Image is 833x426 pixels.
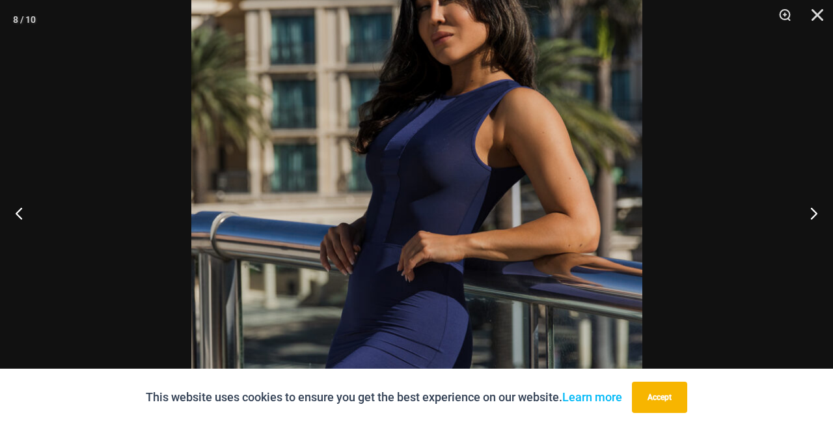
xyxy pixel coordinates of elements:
[562,390,622,404] a: Learn more
[784,180,833,246] button: Next
[13,10,36,29] div: 8 / 10
[146,388,622,407] p: This website uses cookies to ensure you get the best experience on our website.
[632,382,687,413] button: Accept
